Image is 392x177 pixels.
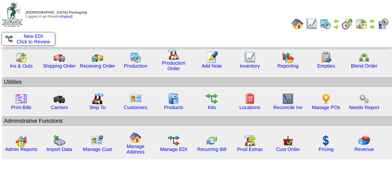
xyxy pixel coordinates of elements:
img: graph2.png [15,135,27,147]
img: factory2.gif [92,93,103,105]
a: Manage POs [312,105,340,110]
img: workorder.gif [320,51,332,63]
a: Manage Address [127,144,145,155]
img: arrowright.gif [369,24,375,30]
img: line_graph2.gif [282,93,294,105]
a: Blend Order [351,63,377,69]
img: cabinet.gif [168,93,180,105]
img: truck2.gif [92,51,103,63]
img: cust_order.png [282,135,294,147]
a: Carriers [51,105,68,110]
a: Manage Cust [83,147,112,152]
img: calendarinout.gif [15,51,27,63]
a: Production [124,63,147,69]
a: Empties [317,63,335,69]
img: po.png [320,93,332,105]
img: managecust.png [91,135,104,147]
img: workflow.gif [206,93,218,105]
a: Print Bills [11,105,32,110]
img: prodextras.gif [244,135,256,147]
a: Receiving Order [80,63,115,69]
img: calendarcustomer.gif [377,18,389,30]
a: Import Data [47,147,72,152]
img: home.gif [292,18,303,30]
span: Logged in as Rcastro [26,11,87,19]
a: Production Order [162,60,185,71]
a: Reporting [277,63,299,69]
img: ediSmall.gif [5,35,13,43]
a: Admin Reports [5,147,37,152]
a: Recurring Bill [197,147,226,152]
img: calendarblend.gif [341,18,353,30]
img: home.gif [130,132,141,144]
img: edi.gif [168,135,180,147]
img: line_graph.gif [306,18,317,30]
img: calendarinout.gif [355,18,367,30]
img: locations.gif [244,93,256,105]
a: Manage EDI [160,147,187,152]
a: Locations [239,105,260,110]
img: graph.gif [282,51,294,63]
img: truck3.gif [53,93,65,105]
img: reconcile.gif [206,135,218,147]
a: Revenue [354,147,374,152]
img: arrowleft.gif [369,18,375,24]
img: customers.gif [130,93,141,105]
img: truck.gif [53,51,65,63]
a: Shipping Order [43,63,76,69]
img: calendarprod.gif [319,18,331,30]
a: Pricing [319,147,334,152]
img: orders.gif [206,51,218,63]
img: arrowright.gif [333,24,339,30]
img: invoice2.gif [15,93,27,105]
a: Ship To [89,105,106,110]
a: Kits [208,105,216,110]
img: workflow.png [358,93,370,105]
img: dollar.gif [320,135,332,147]
img: import.gif [53,135,65,147]
img: factory.gif [168,48,180,60]
a: Reconcile Inv [273,105,303,110]
a: Needs Report [349,105,379,110]
span: New EDI [24,33,43,39]
img: line_graph.gif [244,51,256,63]
a: Add Note [201,63,222,69]
span: Click to Review [5,39,51,44]
img: pie_chart.png [358,135,370,147]
a: (logout) [60,15,73,19]
a: Cust Order [276,147,300,152]
span: [DEMOGRAPHIC_DATA] Packaging [26,11,87,15]
a: Inventory [240,63,260,69]
a: New EDI Click to Review [5,33,51,44]
a: Ins & Outs [10,63,33,69]
img: arrowleft.gif [333,18,339,24]
img: calendarprod.gif [130,51,141,63]
a: Products [164,105,184,110]
img: zoroco-logo-small.webp [2,2,22,27]
a: Prod Extras [237,147,263,152]
img: network.png [358,51,370,63]
a: Customers [124,105,147,110]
